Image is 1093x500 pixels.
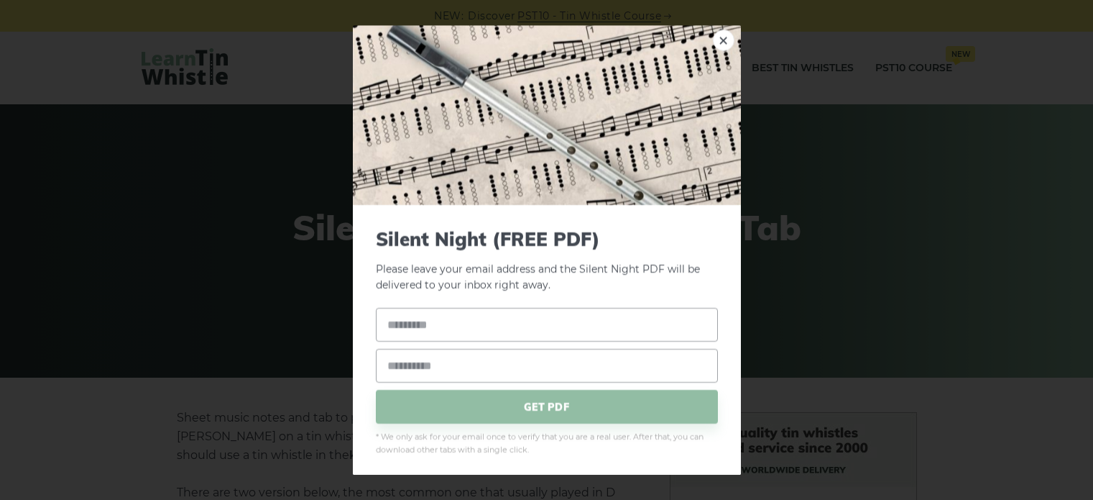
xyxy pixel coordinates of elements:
[376,228,718,250] span: Silent Night (FREE PDF)
[376,431,718,457] span: * We only ask for your email once to verify that you are a real user. After that, you can downloa...
[376,390,718,424] span: GET PDF
[376,228,718,294] p: Please leave your email address and the Silent Night PDF will be delivered to your inbox right away.
[713,29,734,51] a: ×
[353,25,741,205] img: Tin Whistle Tab Preview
